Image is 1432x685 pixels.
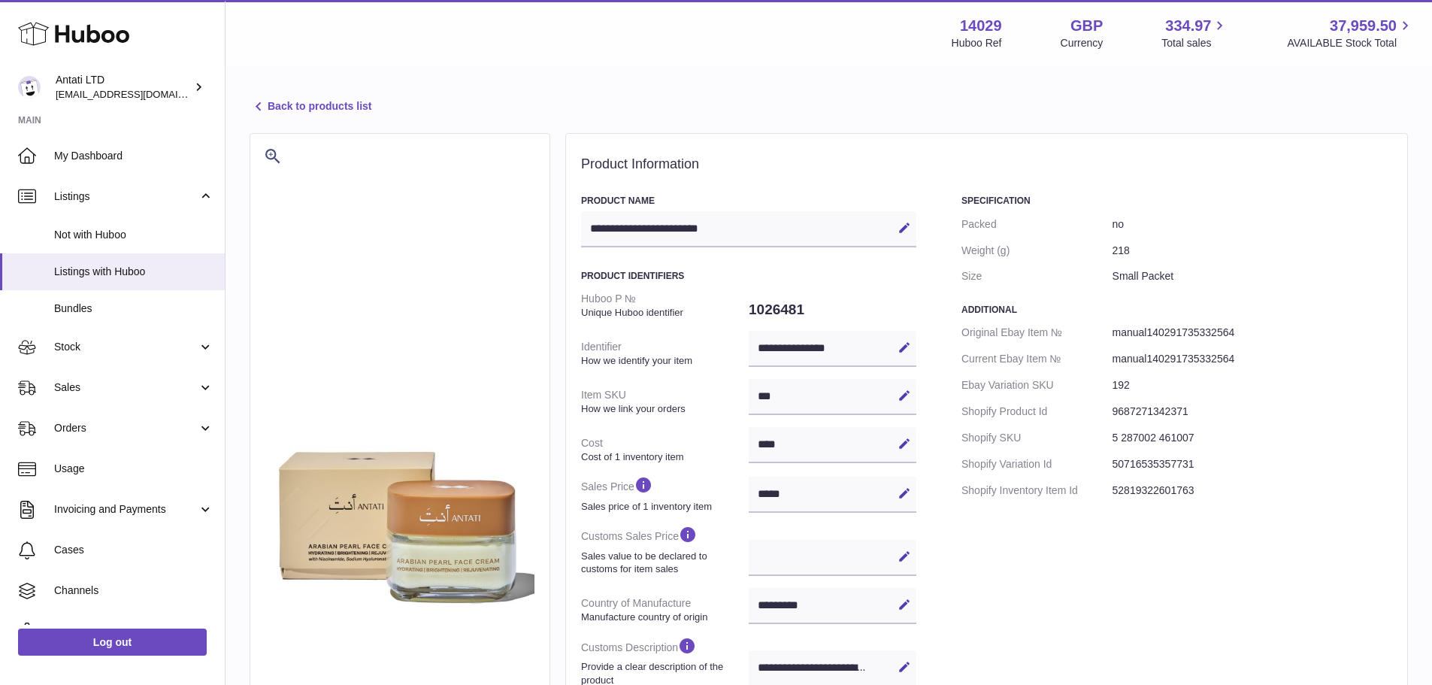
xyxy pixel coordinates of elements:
[961,372,1113,399] dt: Ebay Variation SKU
[54,340,198,354] span: Stock
[581,286,749,325] dt: Huboo P №
[581,450,745,464] strong: Cost of 1 inventory item
[1113,320,1392,346] dd: manual140291735332564
[54,543,213,557] span: Cases
[1113,263,1392,289] dd: Small Packet
[581,270,916,282] h3: Product Identifiers
[54,624,213,638] span: Settings
[581,500,745,514] strong: Sales price of 1 inventory item
[54,380,198,395] span: Sales
[1330,16,1397,36] span: 37,959.50
[54,228,213,242] span: Not with Huboo
[581,402,745,416] strong: How we link your orders
[961,320,1113,346] dt: Original Ebay Item №
[581,382,749,421] dt: Item SKU
[56,88,221,100] span: [EMAIL_ADDRESS][DOMAIN_NAME]
[54,265,213,279] span: Listings with Huboo
[961,238,1113,264] dt: Weight (g)
[1287,36,1414,50] span: AVAILABLE Stock Total
[54,302,213,316] span: Bundles
[961,477,1113,504] dt: Shopify Inventory Item Id
[54,189,198,204] span: Listings
[1113,346,1392,372] dd: manual140291735332564
[581,590,749,629] dt: Country of Manufacture
[961,451,1113,477] dt: Shopify Variation Id
[581,306,745,320] strong: Unique Huboo identifier
[581,430,749,469] dt: Cost
[961,263,1113,289] dt: Size
[265,432,534,623] img: 1735332564.png
[581,469,749,519] dt: Sales Price
[1113,238,1392,264] dd: 218
[961,399,1113,425] dt: Shopify Product Id
[749,294,916,326] dd: 1026481
[960,16,1002,36] strong: 14029
[1113,425,1392,451] dd: 5 287002 461007
[961,211,1113,238] dt: Packed
[1113,399,1392,425] dd: 9687271342371
[961,346,1113,372] dt: Current Ebay Item №
[581,354,745,368] strong: How we identify your item
[581,334,749,373] dt: Identifier
[581,195,916,207] h3: Product Name
[961,425,1113,451] dt: Shopify SKU
[1113,477,1392,504] dd: 52819322601763
[1287,16,1414,50] a: 37,959.50 AVAILABLE Stock Total
[18,629,207,656] a: Log out
[1113,451,1392,477] dd: 50716535357731
[1070,16,1103,36] strong: GBP
[581,550,745,576] strong: Sales value to be declared to customs for item sales
[18,76,41,99] img: internalAdmin-14029@internal.huboo.com
[54,583,213,598] span: Channels
[581,519,749,581] dt: Customs Sales Price
[54,149,213,163] span: My Dashboard
[961,195,1392,207] h3: Specification
[1165,16,1211,36] span: 334.97
[1113,211,1392,238] dd: no
[1113,372,1392,399] dd: 192
[581,611,745,624] strong: Manufacture country of origin
[54,502,198,517] span: Invoicing and Payments
[952,36,1002,50] div: Huboo Ref
[961,304,1392,316] h3: Additional
[1161,36,1228,50] span: Total sales
[56,73,191,102] div: Antati LTD
[1161,16,1228,50] a: 334.97 Total sales
[1061,36,1104,50] div: Currency
[54,462,213,476] span: Usage
[54,421,198,435] span: Orders
[250,98,371,116] a: Back to products list
[581,156,1392,173] h2: Product Information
